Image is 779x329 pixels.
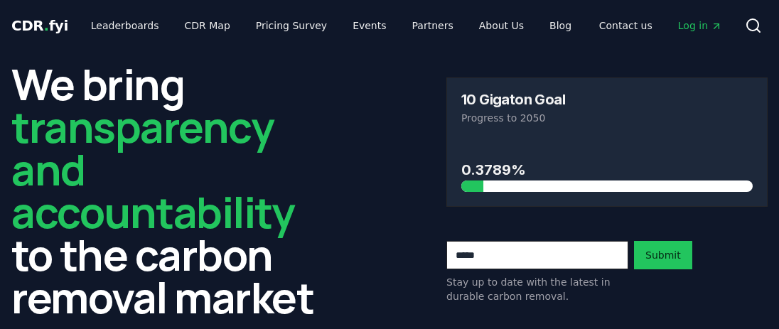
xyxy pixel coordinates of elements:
[80,13,171,38] a: Leaderboards
[634,241,692,269] button: Submit
[11,16,68,36] a: CDR.fyi
[538,13,583,38] a: Blog
[245,13,338,38] a: Pricing Survey
[468,13,535,38] a: About Us
[80,13,583,38] nav: Main
[588,13,734,38] nav: Main
[461,111,753,125] p: Progress to 2050
[11,17,68,34] span: CDR fyi
[588,13,664,38] a: Contact us
[446,275,628,303] p: Stay up to date with the latest in durable carbon removal.
[461,159,753,180] h3: 0.3789%
[11,63,333,318] h2: We bring to the carbon removal market
[173,13,242,38] a: CDR Map
[401,13,465,38] a: Partners
[44,17,49,34] span: .
[678,18,722,33] span: Log in
[461,92,565,107] h3: 10 Gigaton Goal
[341,13,397,38] a: Events
[667,13,734,38] a: Log in
[11,97,294,241] span: transparency and accountability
